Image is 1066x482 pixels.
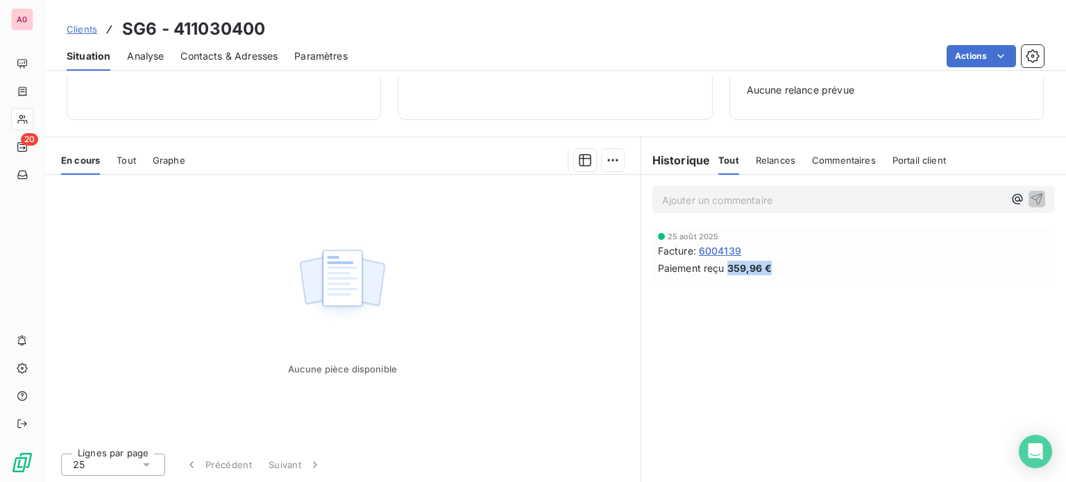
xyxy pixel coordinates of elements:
div: A0 [11,8,33,31]
span: Aucune pièce disponible [288,363,397,375]
a: 20 [11,136,33,158]
span: Aucune relance prévue [747,83,1026,97]
span: Contacts & Adresses [180,49,278,63]
span: 25 août 2025 [668,232,719,241]
img: Empty state [298,242,387,328]
span: Tout [718,155,739,166]
span: 359,96 € [727,261,772,275]
span: Relances [756,155,795,166]
h3: SG6 - 411030400 [122,17,265,42]
span: Portail client [892,155,946,166]
button: Actions [947,45,1016,67]
span: Paiement reçu [658,261,725,275]
span: Facture : [658,243,696,258]
button: Précédent [176,450,260,479]
span: Paramètres [294,49,348,63]
img: Logo LeanPay [11,451,33,474]
span: Tout [117,155,136,166]
span: Clients [67,24,97,35]
h6: Historique [641,152,711,169]
span: Analyse [127,49,164,63]
span: 6004139 [699,243,741,258]
a: Clients [67,22,97,36]
span: Commentaires [812,155,876,166]
span: En cours [61,155,100,166]
div: Open Intercom Messenger [1019,435,1052,468]
span: 20 [21,133,38,146]
span: 25 [73,458,85,472]
span: Situation [67,49,110,63]
span: Graphe [153,155,185,166]
button: Suivant [260,450,330,479]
